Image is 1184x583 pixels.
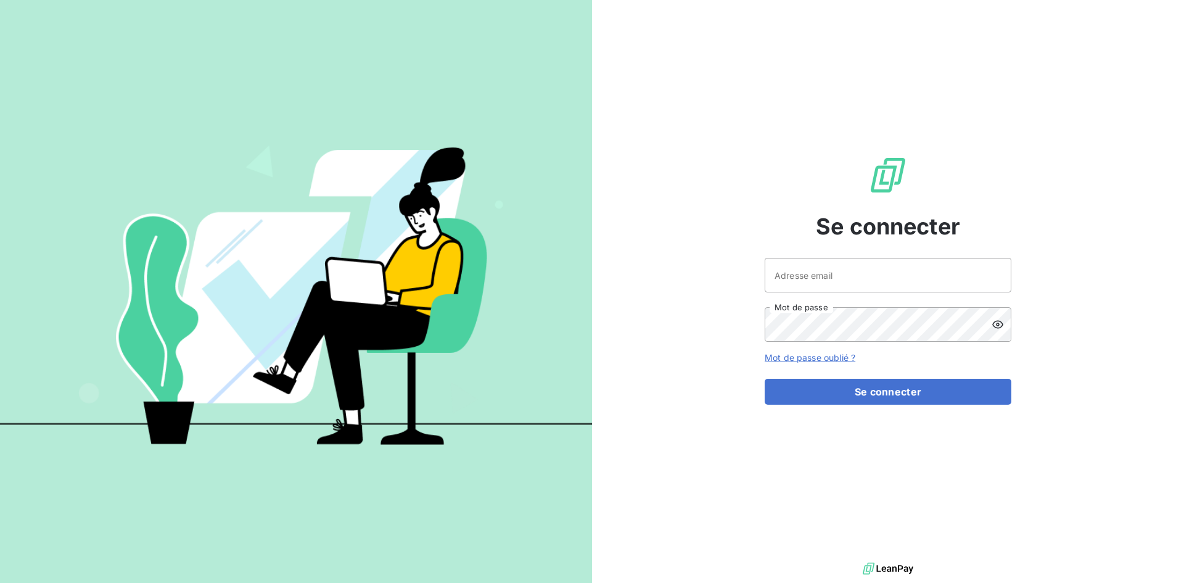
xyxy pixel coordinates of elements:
[765,352,855,363] a: Mot de passe oublié ?
[765,258,1011,292] input: placeholder
[868,155,908,195] img: Logo LeanPay
[863,560,913,578] img: logo
[816,210,960,243] span: Se connecter
[765,379,1011,405] button: Se connecter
